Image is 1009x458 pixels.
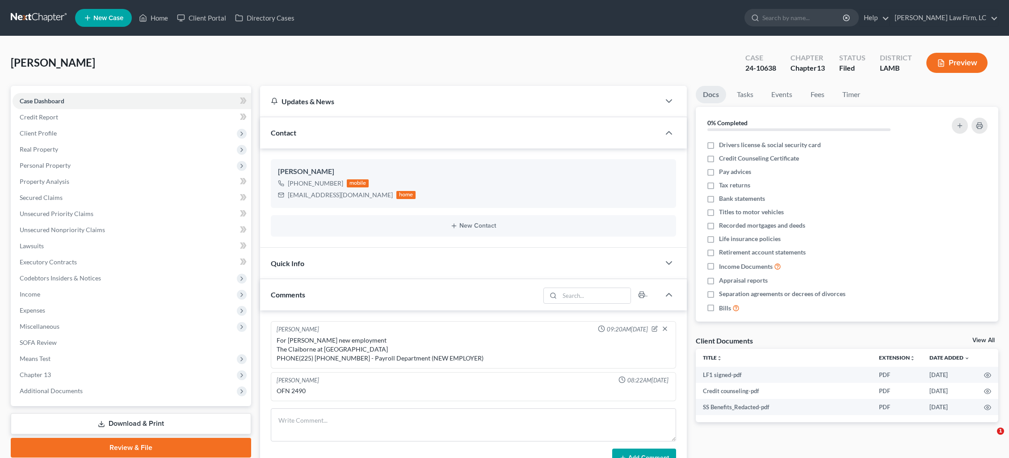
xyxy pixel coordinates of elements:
[20,387,83,394] span: Additional Documents
[696,86,726,103] a: Docs
[20,161,71,169] span: Personal Property
[926,53,988,73] button: Preview
[13,335,251,351] a: SOFA Review
[560,288,631,303] input: Search...
[890,10,998,26] a: [PERSON_NAME] Law Firm, LC
[13,206,251,222] a: Unsecured Priority Claims
[20,226,105,233] span: Unsecured Nonpriority Claims
[719,181,750,190] span: Tax returns
[11,56,95,69] span: [PERSON_NAME]
[719,208,784,216] span: Titles to motor vehicles
[872,399,922,415] td: PDF
[790,63,825,73] div: Chapter
[880,53,912,63] div: District
[20,258,77,266] span: Executory Contracts
[910,356,915,361] i: unfold_more
[20,322,59,330] span: Miscellaneous
[277,325,319,334] div: [PERSON_NAME]
[922,367,977,383] td: [DATE]
[347,179,369,187] div: mobile
[13,174,251,190] a: Property Analysis
[997,428,1004,435] span: 1
[719,194,765,203] span: Bank statements
[20,97,64,105] span: Case Dashboard
[922,399,977,415] td: [DATE]
[745,63,776,73] div: 24-10638
[719,248,806,257] span: Retirement account statements
[707,119,748,127] strong: 0% Completed
[11,438,251,458] a: Review & File
[835,86,867,103] a: Timer
[13,109,251,125] a: Credit Report
[20,306,45,314] span: Expenses
[13,93,251,109] a: Case Dashboard
[703,354,722,361] a: Titleunfold_more
[20,339,57,346] span: SOFA Review
[972,337,995,343] a: View All
[880,63,912,73] div: LAMB
[277,386,671,395] div: OFN 2490
[277,376,319,385] div: [PERSON_NAME]
[278,166,669,177] div: [PERSON_NAME]
[607,325,648,334] span: 09:20AM[DATE]
[817,64,825,72] span: 13
[13,222,251,238] a: Unsecured Nonpriority Claims
[922,383,977,399] td: [DATE]
[719,304,731,313] span: Bills
[839,63,866,73] div: Filed
[872,383,922,399] td: PDF
[719,262,773,271] span: Income Documents
[288,179,343,188] div: [PHONE_NUMBER]
[730,86,761,103] a: Tasks
[271,290,305,299] span: Comments
[717,356,722,361] i: unfold_more
[696,367,872,383] td: LF1 signed-pdf
[20,371,51,378] span: Chapter 13
[288,191,393,199] div: [EMAIL_ADDRESS][DOMAIN_NAME]
[271,128,296,137] span: Contact
[929,354,970,361] a: Date Added expand_more
[20,210,93,217] span: Unsecured Priority Claims
[20,113,58,121] span: Credit Report
[719,234,781,243] span: Life insurance policies
[803,86,832,103] a: Fees
[20,242,44,250] span: Lawsuits
[859,10,889,26] a: Help
[719,154,799,163] span: Credit Counseling Certificate
[696,383,872,399] td: Credit counseling-pdf
[13,190,251,206] a: Secured Claims
[719,276,768,285] span: Appraisal reports
[93,15,123,21] span: New Case
[231,10,299,26] a: Directory Cases
[964,356,970,361] i: expand_more
[277,336,671,363] div: For [PERSON_NAME] new employment The Claiborne at [GEOGRAPHIC_DATA] PHONE(225) [PHONE_NUMBER] - P...
[979,428,1000,449] iframe: Intercom live chat
[13,238,251,254] a: Lawsuits
[745,53,776,63] div: Case
[627,376,668,385] span: 08:22AM[DATE]
[719,140,821,149] span: Drivers license & social security card
[20,355,50,362] span: Means Test
[11,413,251,434] a: Download & Print
[872,367,922,383] td: PDF
[13,254,251,270] a: Executory Contracts
[879,354,915,361] a: Extensionunfold_more
[20,290,40,298] span: Income
[764,86,799,103] a: Events
[719,167,751,176] span: Pay advices
[719,289,845,298] span: Separation agreements or decrees of divorces
[172,10,231,26] a: Client Portal
[278,222,669,229] button: New Contact
[271,259,304,267] span: Quick Info
[20,178,69,185] span: Property Analysis
[271,97,650,106] div: Updates & News
[20,194,63,201] span: Secured Claims
[20,129,57,137] span: Client Profile
[20,274,101,282] span: Codebtors Insiders & Notices
[790,53,825,63] div: Chapter
[762,9,844,26] input: Search by name...
[396,191,416,199] div: home
[839,53,866,63] div: Status
[696,336,753,345] div: Client Documents
[719,221,805,230] span: Recorded mortgages and deeds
